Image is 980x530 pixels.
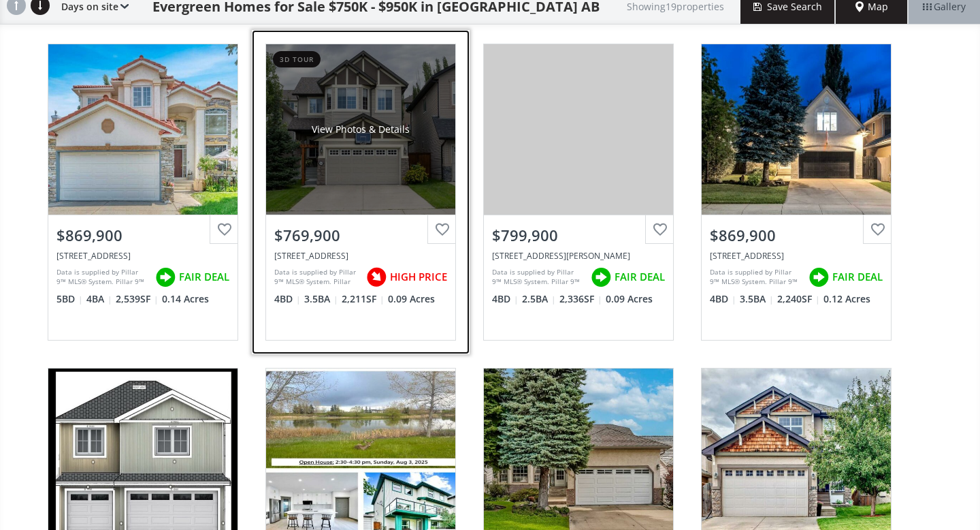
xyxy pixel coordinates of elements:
div: Data is supplied by Pillar 9™ MLS® System. Pillar 9™ is the owner of the copyright in its MLS® Sy... [492,267,584,287]
h2: Showing 19 properties [627,1,724,12]
span: 4 BD [710,292,736,306]
span: FAIR DEAL [615,270,665,284]
span: 4 BD [274,292,301,306]
div: $769,900 [274,225,447,246]
a: 3d tourView Photos & Details$769,900[STREET_ADDRESS]Data is supplied by Pillar 9™ MLS® System. Pi... [252,30,470,354]
span: FAIR DEAL [832,270,883,284]
a: $869,900[STREET_ADDRESS]Data is supplied by Pillar 9™ MLS® System. Pillar 9™ is the owner of the ... [687,30,905,354]
span: 0.09 Acres [606,292,653,306]
div: Data is supplied by Pillar 9™ MLS® System. Pillar 9™ is the owner of the copyright in its MLS® Sy... [710,267,802,287]
div: 20 Eaton Crescent, Red Deer, AB T4P 3C9 [492,250,665,262]
span: 3.5 BA [740,292,774,306]
img: rating icon [587,264,615,291]
span: 2,211 SF [342,292,385,306]
img: rating icon [152,264,179,291]
span: 2,240 SF [777,292,820,306]
span: 4 BA [86,292,112,306]
span: 2,539 SF [116,292,159,306]
div: $869,900 [56,225,229,246]
div: 140 EVERGREEN Way SW, Calgary, AB T2Y 3K8 [710,250,883,262]
span: 0.12 Acres [823,292,870,306]
div: $869,900 [710,225,883,246]
span: 5 BD [56,292,83,306]
span: 0.14 Acres [162,292,209,306]
span: 4 BD [492,292,519,306]
div: View Photos & Details [312,123,410,136]
span: HIGH PRICE [390,270,447,284]
div: Data is supplied by Pillar 9™ MLS® System. Pillar 9™ is the owner of the copyright in its MLS® Sy... [56,267,148,287]
div: Data is supplied by Pillar 9™ MLS® System. Pillar 9™ is the owner of the copyright in its MLS® Sy... [274,267,359,287]
span: 2,336 SF [559,292,602,306]
div: $799,900 [492,225,665,246]
span: 2.5 BA [522,292,556,306]
a: $799,900[STREET_ADDRESS][PERSON_NAME]Data is supplied by Pillar 9™ MLS® System. Pillar 9™ is the ... [470,30,687,354]
div: 263 Everoak Drive SW, Calgary, AB T2Y 0A5 [274,250,447,262]
span: FAIR DEAL [179,270,229,284]
div: 1625 Evergreen Drive SW, Calgary, AB T2Y3H6 [56,250,229,262]
a: $869,900[STREET_ADDRESS]Data is supplied by Pillar 9™ MLS® System. Pillar 9™ is the owner of the ... [34,30,252,354]
span: 3.5 BA [304,292,338,306]
span: 0.09 Acres [388,292,435,306]
img: rating icon [805,264,832,291]
img: rating icon [363,264,390,291]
